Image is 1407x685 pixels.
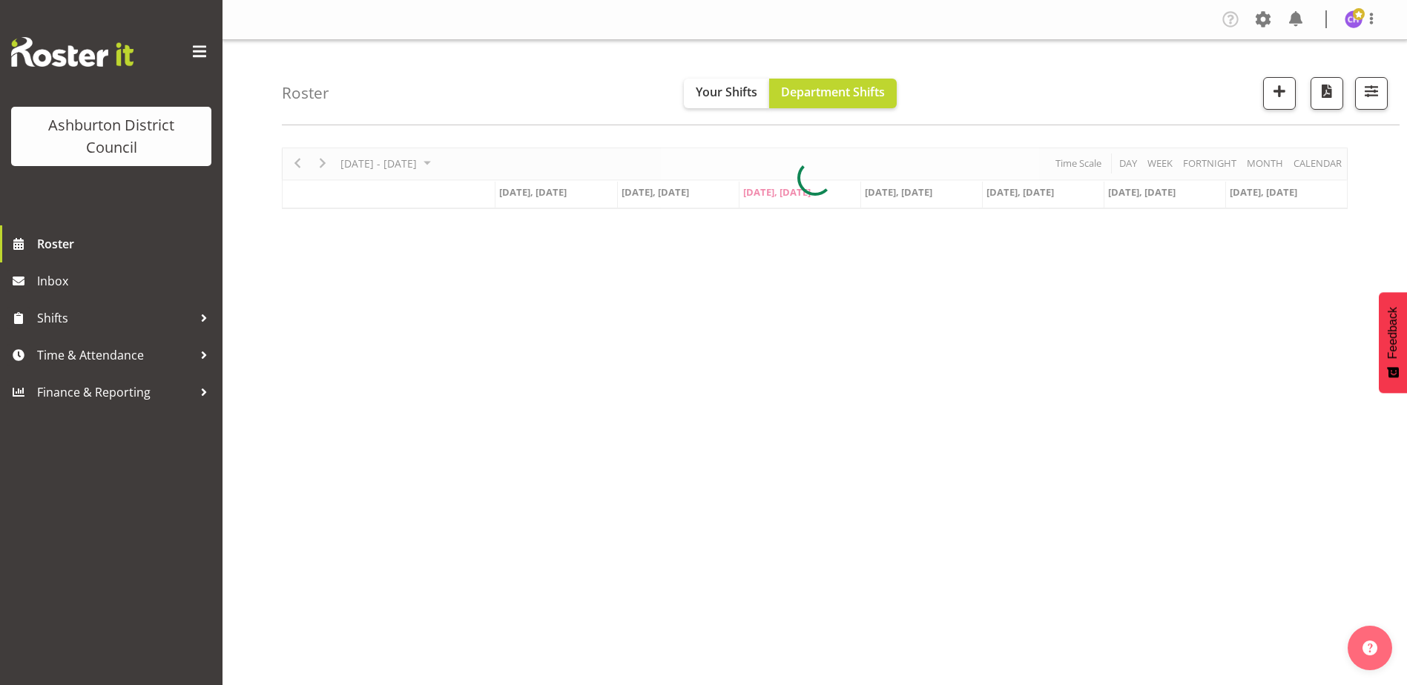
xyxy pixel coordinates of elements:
span: Feedback [1386,307,1400,359]
button: Filter Shifts [1355,77,1388,110]
span: Roster [37,233,215,255]
img: Rosterit website logo [11,37,134,67]
span: Time & Attendance [37,344,193,366]
img: help-xxl-2.png [1362,641,1377,655]
span: Inbox [37,270,215,292]
span: Department Shifts [781,84,885,100]
button: Feedback - Show survey [1379,292,1407,393]
div: Ashburton District Council [26,114,197,159]
span: Shifts [37,307,193,329]
h4: Roster [282,85,329,102]
button: Your Shifts [684,79,769,108]
button: Download a PDF of the roster according to the set date range. [1311,77,1343,110]
button: Department Shifts [769,79,897,108]
button: Add a new shift [1263,77,1296,110]
span: Your Shifts [696,84,757,100]
span: Finance & Reporting [37,381,193,403]
img: chalotter-hydes5348.jpg [1345,10,1362,28]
